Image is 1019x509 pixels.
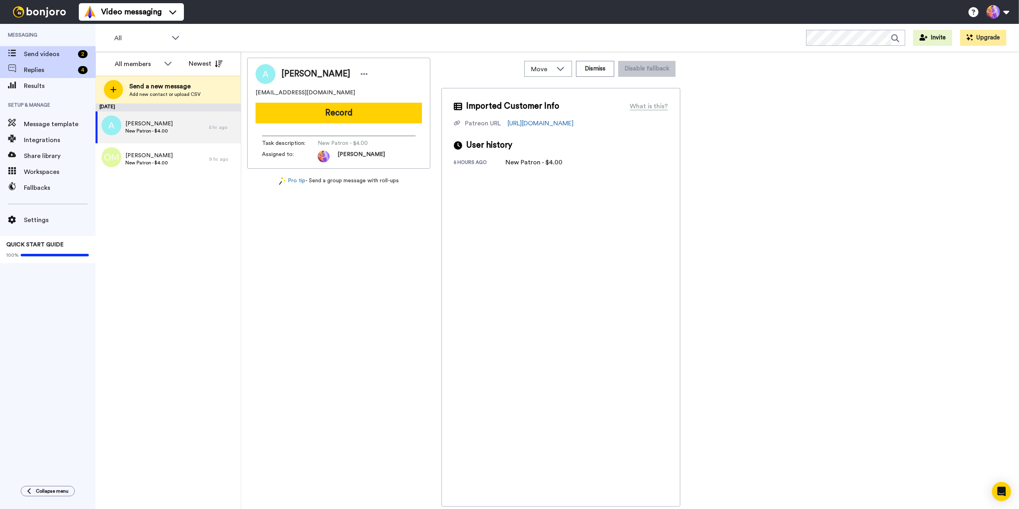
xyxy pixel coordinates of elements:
[630,101,668,111] div: What is this?
[129,91,201,98] span: Add new contact or upload CSV
[531,64,552,74] span: Move
[183,56,228,72] button: Newest
[96,103,241,111] div: [DATE]
[506,158,562,167] div: New Patron - $4.00
[125,160,173,166] span: New Patron - $4.00
[84,6,96,18] img: vm-color.svg
[618,61,675,77] button: Disable fallback
[125,128,173,134] span: New Patron - $4.00
[125,152,173,160] span: [PERSON_NAME]
[36,488,68,494] span: Collapse menu
[102,115,121,135] img: a.png
[24,167,96,177] span: Workspaces
[279,177,286,185] img: magic-wand.svg
[129,82,201,91] span: Send a new message
[102,147,121,167] img: om.png
[24,215,96,225] span: Settings
[101,6,162,18] span: Video messaging
[24,135,96,145] span: Integrations
[465,119,501,128] div: Patreon URL
[318,150,330,162] img: photo.jpg
[78,50,88,58] div: 2
[209,156,237,162] div: 9 hr. ago
[338,150,385,162] span: [PERSON_NAME]
[256,89,355,97] span: [EMAIL_ADDRESS][DOMAIN_NAME]
[10,6,69,18] img: bj-logo-header-white.svg
[256,64,275,84] img: Image of Antti
[262,139,318,147] span: Task description :
[576,61,614,77] button: Dismiss
[24,119,96,129] span: Message template
[913,30,952,46] button: Invite
[21,486,75,496] button: Collapse menu
[114,33,168,43] span: All
[24,65,75,75] span: Replies
[466,139,512,151] span: User history
[24,183,96,193] span: Fallbacks
[24,49,75,59] span: Send videos
[508,120,574,127] a: [URL][DOMAIN_NAME]
[279,177,305,185] a: Pro tip
[318,139,393,147] span: New Patron - $4.00
[125,120,173,128] span: [PERSON_NAME]
[256,103,422,123] button: Record
[24,81,96,91] span: Results
[6,252,19,258] span: 100%
[992,482,1011,501] div: Open Intercom Messenger
[209,124,237,131] div: 5 hr. ago
[262,150,318,162] span: Assigned to:
[6,242,64,248] span: QUICK START GUIDE
[115,59,160,69] div: All members
[454,159,506,167] div: 5 hours ago
[960,30,1006,46] button: Upgrade
[78,66,88,74] div: 4
[281,68,350,80] span: [PERSON_NAME]
[247,177,430,185] div: - Send a group message with roll-ups
[24,151,96,161] span: Share library
[466,100,559,112] span: Imported Customer Info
